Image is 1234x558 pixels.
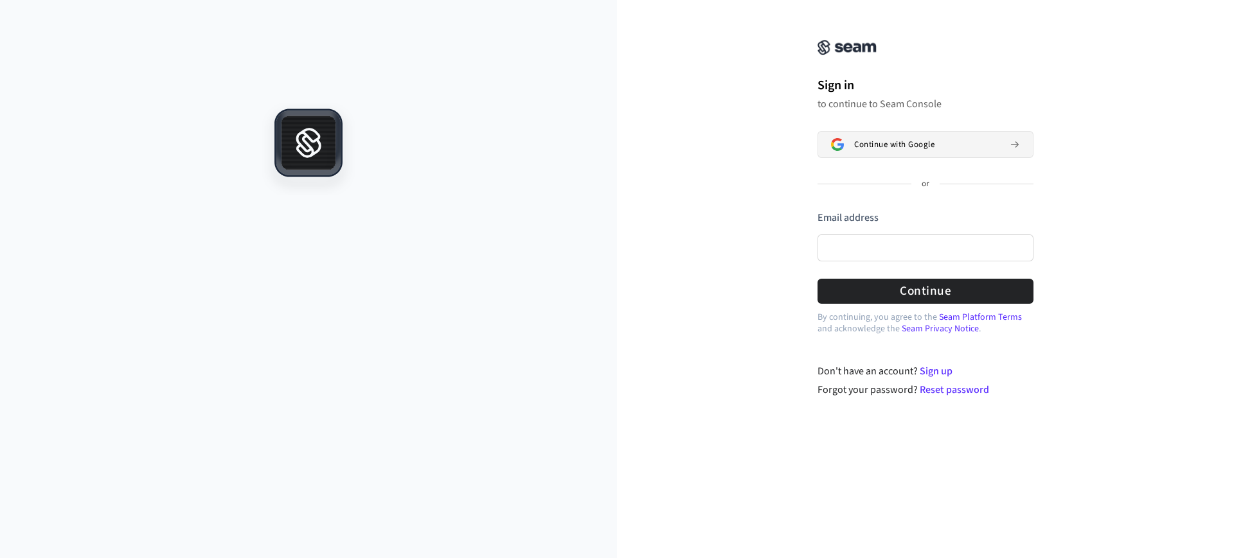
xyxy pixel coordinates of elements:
[818,382,1034,397] div: Forgot your password?
[818,363,1034,379] div: Don't have an account?
[922,179,929,190] p: or
[920,364,952,378] a: Sign up
[818,98,1033,110] p: to continue to Seam Console
[902,322,979,335] a: Seam Privacy Notice
[818,279,1033,304] button: Continue
[818,311,1033,335] p: By continuing, you agree to the and acknowledge the .
[939,311,1022,324] a: Seam Platform Terms
[818,40,877,55] img: Seam Console
[831,138,844,151] img: Sign in with Google
[920,383,989,397] a: Reset password
[818,131,1033,158] button: Sign in with GoogleContinue with Google
[818,76,1033,95] h1: Sign in
[854,139,934,150] span: Continue with Google
[818,211,879,225] label: Email address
